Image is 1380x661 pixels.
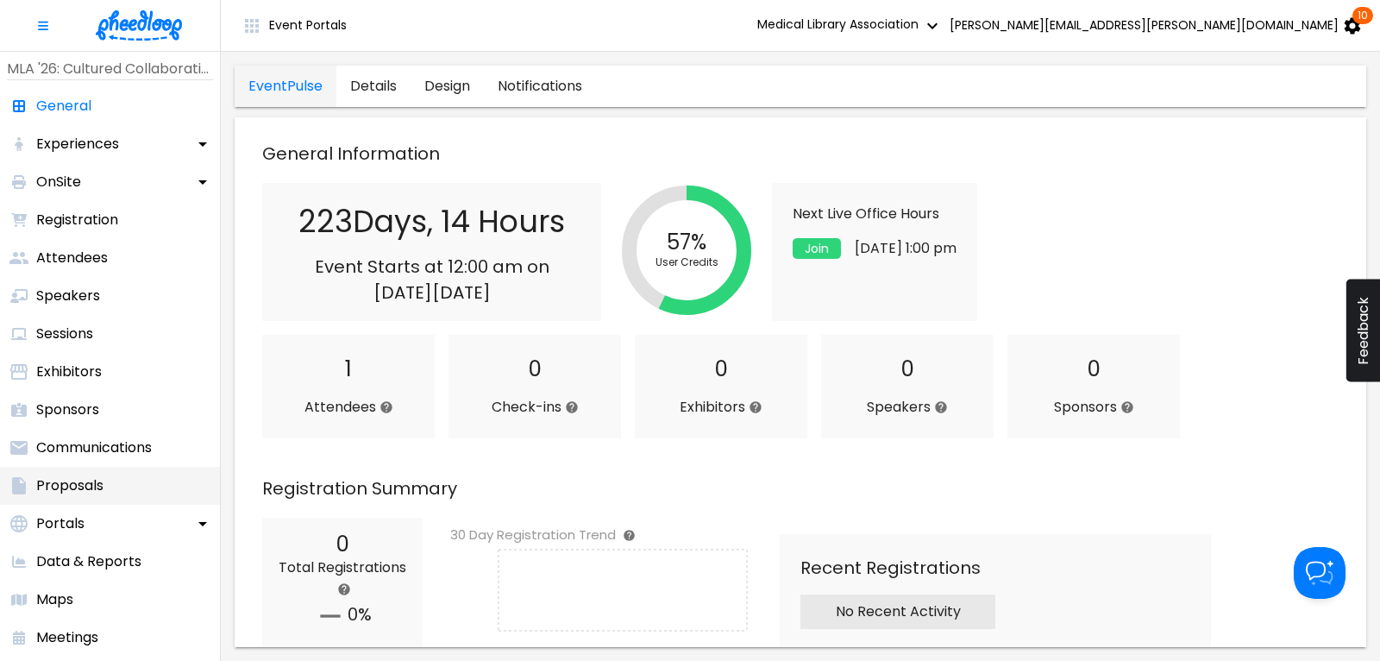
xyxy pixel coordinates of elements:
[36,589,73,610] p: Maps
[1355,297,1371,365] span: Feedback
[462,356,607,382] h2: 0
[950,18,1339,32] span: [PERSON_NAME][EMAIL_ADDRESS][PERSON_NAME][DOMAIN_NAME]
[36,551,141,572] p: Data & Reports
[462,397,607,418] p: Check-ins
[276,532,409,557] h2: 0
[36,513,85,534] p: Portals
[934,400,948,414] svg: Represents the total # of Speakers represented at your event.
[36,210,118,230] p: Registration
[793,204,973,224] p: Next Live Office Hours
[7,59,213,79] p: MLA '26: Cultured Collaborations
[36,96,91,116] p: General
[835,356,980,382] h2: 0
[276,204,587,240] h2: 223 Days , 14 Hours
[276,356,421,382] h2: 1
[36,286,100,306] p: Speakers
[235,66,336,107] a: general-tab-EventPulse
[36,172,81,192] p: OnSite
[36,438,152,458] p: Communications
[800,555,1190,581] p: Recent Registrations
[623,529,636,542] svg: This graph represents the number of total registrations completed per day over the past 30 days o...
[1352,7,1373,24] span: 10
[36,475,103,496] p: Proposals
[379,400,393,414] svg: The total number of attendees at your event consuming user credits. This number does not include ...
[1120,400,1134,414] svg: Represents the total # of approved Sponsors represented at your event.
[36,248,108,268] p: Attendees
[262,138,1352,169] p: General Information
[411,66,484,107] a: general-tab-design
[655,255,718,270] div: User Credits
[36,134,119,154] p: Experiences
[793,238,841,259] button: Join
[946,9,1366,43] button: [PERSON_NAME][EMAIL_ADDRESS][PERSON_NAME][DOMAIN_NAME] 10
[336,66,411,107] a: general-tab-details
[276,254,587,280] p: Event Starts at 12:00 am on
[235,66,596,107] div: general tabs
[793,238,855,259] a: Join
[649,356,793,382] h2: 0
[36,362,102,382] p: Exhibitors
[565,400,579,414] svg: The total number of attendees who have checked into your event.
[855,238,957,259] p: [DATE] 1:00 pm
[276,397,421,418] p: Attendees
[36,324,93,344] p: Sessions
[667,230,706,255] div: 57%
[754,9,946,43] button: Medical Library Association
[262,473,1352,504] p: Registration Summary
[36,400,99,420] p: Sponsors
[96,10,182,41] img: logo
[1294,547,1345,599] iframe: Help Scout Beacon - Open
[228,9,361,43] button: Event Portals
[484,66,596,107] a: general-tab-notifications
[1021,397,1166,418] p: Sponsors
[450,525,793,545] h6: 30 Day Registration Trend
[276,557,409,599] p: Total Registrations
[805,242,829,255] span: Join
[749,400,762,414] svg: Represents the total # of approved Exhibitors represented at your event.
[807,601,988,622] p: No Recent Activity
[36,627,98,648] p: Meetings
[269,18,347,32] span: Event Portals
[757,16,943,33] span: Medical Library Association
[835,397,980,418] p: Speakers
[276,280,587,305] p: [DATE] [DATE]
[1021,356,1166,382] h2: 0
[276,599,409,633] h2: 0%
[337,582,351,596] svg: This number represents the total number of completed registrations at your event. The percentage ...
[649,397,793,418] p: Exhibitors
